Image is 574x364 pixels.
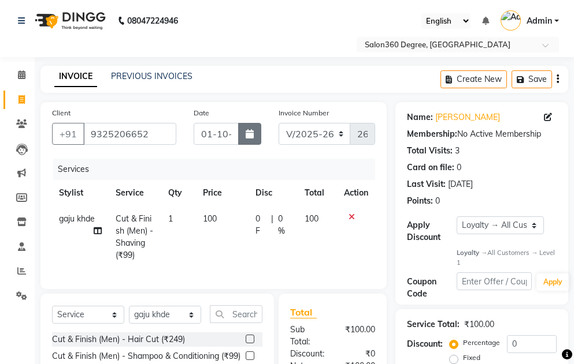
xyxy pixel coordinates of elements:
[512,70,552,88] button: Save
[333,348,384,360] div: ₹0
[455,145,460,157] div: 3
[407,195,433,207] div: Points:
[435,195,440,207] div: 0
[255,213,266,237] span: 0 F
[501,10,521,31] img: Admin
[194,108,209,118] label: Date
[407,338,443,350] div: Discount:
[83,123,176,145] input: Search by Name/Mobile/Email/Code
[407,111,433,123] div: Name:
[279,108,329,118] label: Invoice Number
[52,333,185,346] div: Cut & Finish (Men) - Hair Cut (₹249)
[457,162,461,174] div: 0
[203,213,217,224] span: 100
[116,213,153,260] span: Cut & Finish (Men) - Shaving (₹99)
[527,15,552,27] span: Admin
[407,145,453,157] div: Total Visits:
[196,180,249,206] th: Price
[168,213,173,224] span: 1
[290,306,317,318] span: Total
[161,180,196,206] th: Qty
[407,318,460,331] div: Service Total:
[457,248,557,268] div: All Customers → Level 1
[278,213,291,237] span: 0 %
[407,219,457,243] div: Apply Discount
[282,348,333,360] div: Discount:
[52,108,71,118] label: Client
[54,66,97,87] a: INVOICE
[337,180,375,206] th: Action
[127,5,178,37] b: 08047224946
[435,111,500,123] a: [PERSON_NAME]
[463,337,500,348] label: Percentage
[249,180,297,206] th: Disc
[29,5,109,37] img: logo
[52,350,240,362] div: Cut & Finish (Men) - Shampoo & Conditioning (₹99)
[332,324,383,348] div: ₹100.00
[463,352,480,363] label: Fixed
[440,70,507,88] button: Create New
[407,128,557,140] div: No Active Membership
[457,272,532,290] input: Enter Offer / Coupon Code
[210,305,262,323] input: Search or Scan
[52,180,109,206] th: Stylist
[282,324,332,348] div: Sub Total:
[52,123,84,145] button: +91
[271,213,273,237] span: |
[109,180,161,206] th: Service
[407,276,457,300] div: Coupon Code
[59,213,95,224] span: gaju khde
[407,128,457,140] div: Membership:
[464,318,494,331] div: ₹100.00
[407,162,454,174] div: Card on file:
[407,178,446,190] div: Last Visit:
[536,273,569,291] button: Apply
[111,71,192,81] a: PREVIOUS INVOICES
[448,178,473,190] div: [DATE]
[457,249,487,257] strong: Loyalty →
[53,159,384,180] div: Services
[305,213,319,224] span: 100
[298,180,337,206] th: Total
